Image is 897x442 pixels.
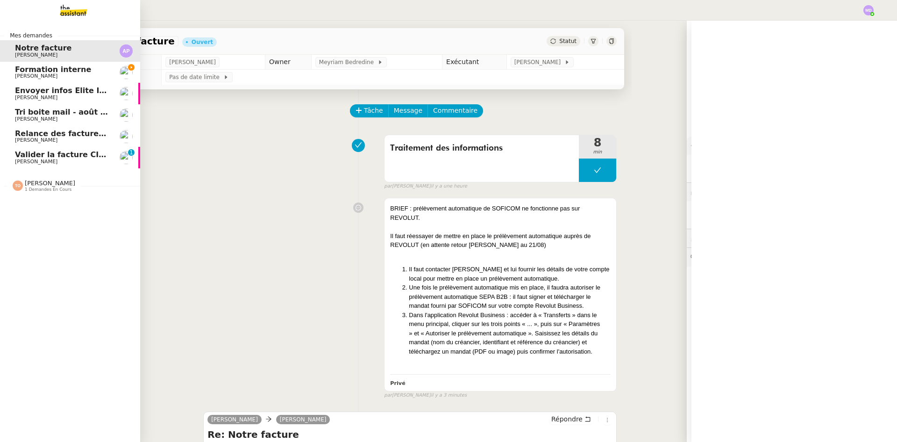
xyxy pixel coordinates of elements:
span: ⚙️ [691,140,739,151]
span: Pas de date limite [169,72,223,82]
span: ⏲️ [691,234,759,242]
span: il y a 3 minutes [431,391,467,399]
div: 💬Commentaires 10 [687,248,897,266]
span: 1 demandes en cours [25,187,71,192]
span: Traitement des informations [390,141,573,155]
div: ⚙️Procédures [687,137,897,155]
span: [PERSON_NAME] [15,137,57,143]
span: [PERSON_NAME] [514,58,564,67]
span: [PERSON_NAME] [15,52,57,58]
span: Mes demandes [4,31,58,40]
span: Tâche [364,105,383,116]
img: users%2F9mvJqJUvllffspLsQzytnd0Nt4c2%2Favatar%2F82da88e3-d90d-4e39-b37d-dcb7941179ae [120,109,133,122]
span: [PERSON_NAME] [15,159,57,165]
span: [PERSON_NAME] [25,180,75,187]
span: min [579,148,616,156]
img: svg [13,181,23,191]
span: [PERSON_NAME] [169,58,216,67]
button: Commentaire [427,104,483,117]
button: Répondre [548,414,594,424]
span: 8 [579,137,616,148]
span: Meyriam Bedredine [319,58,377,67]
small: [PERSON_NAME] [384,391,467,399]
span: Commentaire [433,105,477,116]
li: Il faut contacter [PERSON_NAME] et lui fournir les détails de votre compte local pour mettre en p... [409,265,611,283]
span: [PERSON_NAME] [15,116,57,122]
img: svg [863,5,874,15]
img: users%2F9mvJqJUvllffspLsQzytnd0Nt4c2%2Favatar%2F82da88e3-d90d-4e39-b37d-dcb7941179ae [120,66,133,79]
span: Formation interne [15,65,91,74]
span: Relance des factures- [DATE] [15,129,137,138]
div: BRIEF : prélèvement automatique de SOFICOM ne fonctionne pas sur REVOLUT. [390,204,611,222]
span: 🔐 [691,187,751,197]
div: Il faut réessayer de mettre en place le prélèvement automatique auprès de REVOLUT (en attente ret... [390,232,611,250]
li: Dans l'application Revolut Business : accéder à « Transferts » dans le menu principal, cliquer su... [409,311,611,356]
span: Notre facture [15,43,71,52]
button: Message [388,104,428,117]
span: Valider la facture CIEC [15,150,109,159]
span: Envoyer infos Elite Investors 2025 [15,86,159,95]
h4: Re: Notre facture [207,428,612,441]
span: par [384,182,392,190]
span: [PERSON_NAME] [15,73,57,79]
div: Ouvert [192,39,213,45]
span: Message [394,105,422,116]
a: [PERSON_NAME] [207,415,262,424]
small: [PERSON_NAME] [384,182,467,190]
a: [PERSON_NAME] [276,415,330,424]
span: Statut [559,38,577,44]
span: Tri boite mail - août 2025 [15,108,121,116]
div: ⏲️Tâches 60:47 [687,229,897,247]
img: users%2FDBF5gIzOT6MfpzgDQC7eMkIK8iA3%2Favatar%2Fd943ca6c-06ba-4e73-906b-d60e05e423d3 [120,87,133,100]
span: il y a une heure [431,182,467,190]
button: Tâche [350,104,389,117]
img: svg [120,44,133,58]
td: Owner [265,55,312,70]
span: par [384,391,392,399]
img: users%2FrssbVgR8pSYriYNmUDKzQX9syo02%2Favatar%2Fb215b948-7ecd-4adc-935c-e0e4aeaee93e [120,130,133,143]
b: Privé [390,380,405,386]
span: 💬 [691,253,771,261]
span: [PERSON_NAME] [15,94,57,101]
img: users%2FHIWaaSoTa5U8ssS5t403NQMyZZE3%2Favatar%2Fa4be050e-05fa-4f28-bbe7-e7e8e4788720 [120,151,133,164]
td: Exécutant [442,55,507,70]
nz-badge-sup: 1 [128,149,135,156]
div: 🔐Données client [687,183,897,201]
p: 1 [129,149,133,158]
span: Répondre [551,414,583,424]
li: Une fois le prélèvement automatique mis en place, il faudra autoriser le prélèvement automatique ... [409,283,611,311]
